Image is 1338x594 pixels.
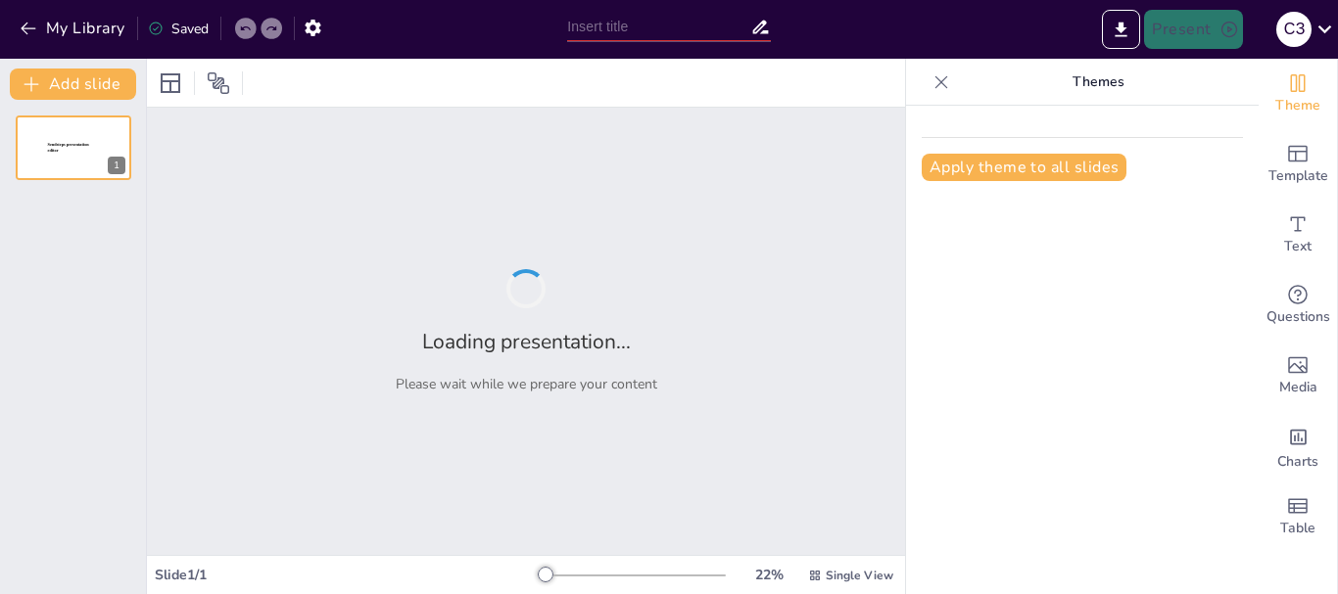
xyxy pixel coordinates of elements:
[422,328,631,355] h2: Loading presentation...
[1259,59,1337,129] div: Change the overall theme
[826,568,893,583] span: Single View
[1102,10,1140,49] button: Export to PowerPoint
[1268,165,1328,187] span: Template
[1259,200,1337,270] div: Add text boxes
[1279,377,1317,398] span: Media
[108,157,125,174] div: 1
[1276,10,1312,49] button: С З
[1259,481,1337,552] div: Add a table
[1259,411,1337,481] div: Add charts and graphs
[1144,10,1242,49] button: Present
[1280,518,1315,539] span: Table
[1266,306,1330,328] span: Questions
[15,13,133,44] button: My Library
[1275,95,1320,116] span: Theme
[1259,270,1337,341] div: Get real-time input from your audience
[922,154,1126,181] button: Apply theme to all slides
[155,68,186,99] div: Layout
[16,115,131,180] div: 1
[1276,12,1312,47] div: С З
[1284,236,1312,257] span: Text
[48,143,89,154] span: Sendsteps presentation editor
[1259,341,1337,411] div: Add images, graphics, shapes or video
[155,566,538,584] div: Slide 1 / 1
[745,566,792,584] div: 22 %
[396,375,657,393] p: Please wait while we prepare your content
[148,20,209,38] div: Saved
[567,13,750,41] input: Insert title
[207,71,230,95] span: Position
[1277,451,1318,473] span: Charts
[1259,129,1337,200] div: Add ready made slides
[957,59,1239,106] p: Themes
[10,69,136,100] button: Add slide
